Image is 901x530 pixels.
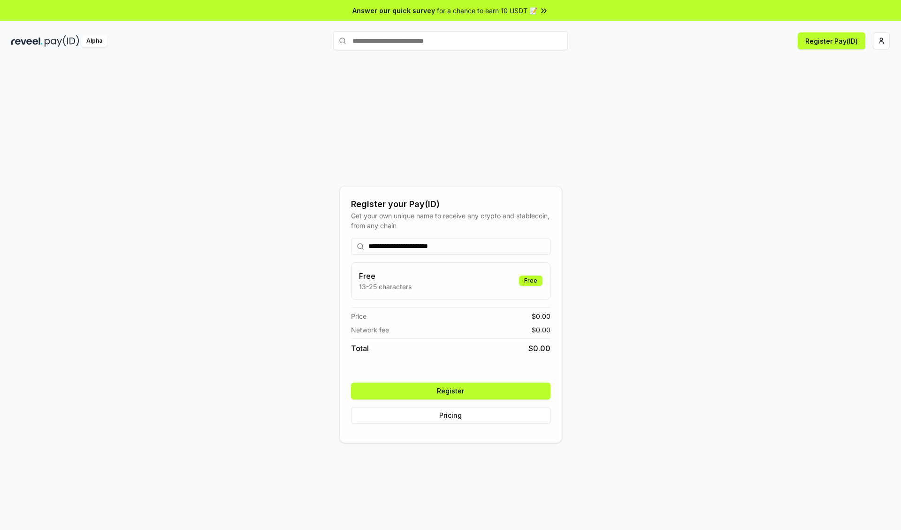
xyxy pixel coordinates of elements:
[798,32,865,49] button: Register Pay(ID)
[11,35,43,47] img: reveel_dark
[81,35,107,47] div: Alpha
[359,270,412,282] h3: Free
[45,35,79,47] img: pay_id
[437,6,537,15] span: for a chance to earn 10 USDT 📝
[351,325,389,335] span: Network fee
[519,276,542,286] div: Free
[351,383,550,399] button: Register
[359,282,412,292] p: 13-25 characters
[351,211,550,230] div: Get your own unique name to receive any crypto and stablecoin, from any chain
[351,198,550,211] div: Register your Pay(ID)
[351,311,367,321] span: Price
[352,6,435,15] span: Answer our quick survey
[532,325,550,335] span: $ 0.00
[528,343,550,354] span: $ 0.00
[351,343,369,354] span: Total
[351,407,550,424] button: Pricing
[532,311,550,321] span: $ 0.00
